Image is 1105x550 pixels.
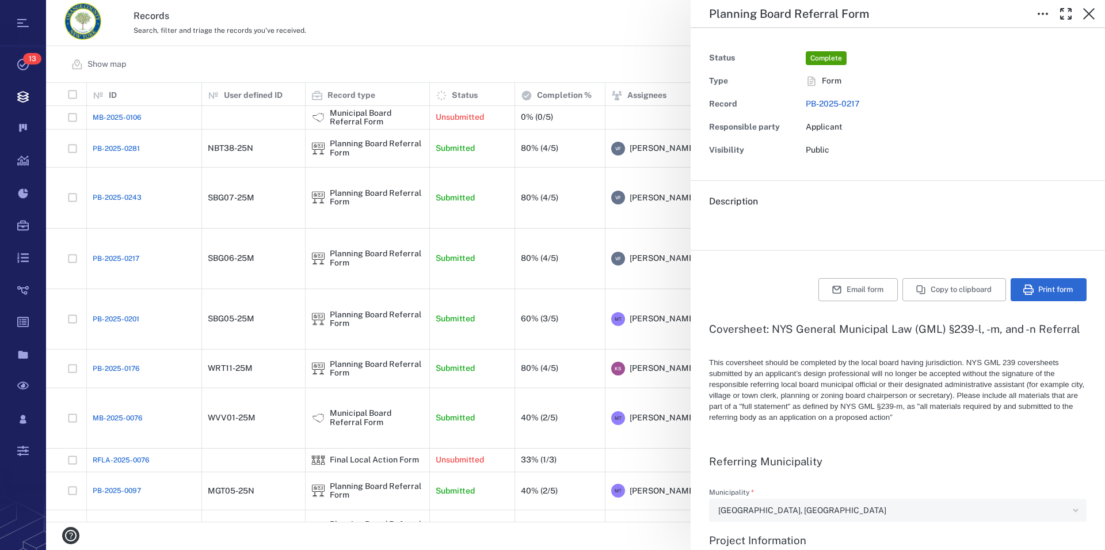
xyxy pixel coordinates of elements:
[709,499,1087,522] div: Municipality
[709,73,801,89] div: Type
[806,99,860,108] a: PB-2025-0217
[709,96,801,112] div: Record
[822,75,841,87] span: Form
[1077,2,1100,25] button: Close
[709,322,1087,336] h3: Coversheet: NYS General Municipal Law (GML) §239-l, -m, and -n Referral
[709,489,1087,499] label: Municipality
[1031,2,1054,25] button: Toggle to Edit Boxes
[806,145,829,154] span: Public
[806,122,843,131] span: Applicant
[709,119,801,135] div: Responsible party
[709,7,869,21] h5: Planning Board Referral Form
[709,142,801,158] div: Visibility
[709,50,801,66] div: Status
[1011,278,1087,301] button: Print form
[902,278,1006,301] button: Copy to clipboard
[818,278,898,301] button: Email form
[709,219,711,230] span: .
[808,54,844,63] span: Complete
[1054,2,1077,25] button: Toggle Fullscreen
[709,454,1087,468] h3: Referring Municipality
[709,358,1084,422] span: This coversheet should be completed by the local board having jurisdiction. NYS GML 239 covershee...
[709,195,1087,208] h6: Description
[23,53,41,65] span: 13
[709,533,1087,547] h3: Project Information
[718,504,1068,517] div: [GEOGRAPHIC_DATA], [GEOGRAPHIC_DATA]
